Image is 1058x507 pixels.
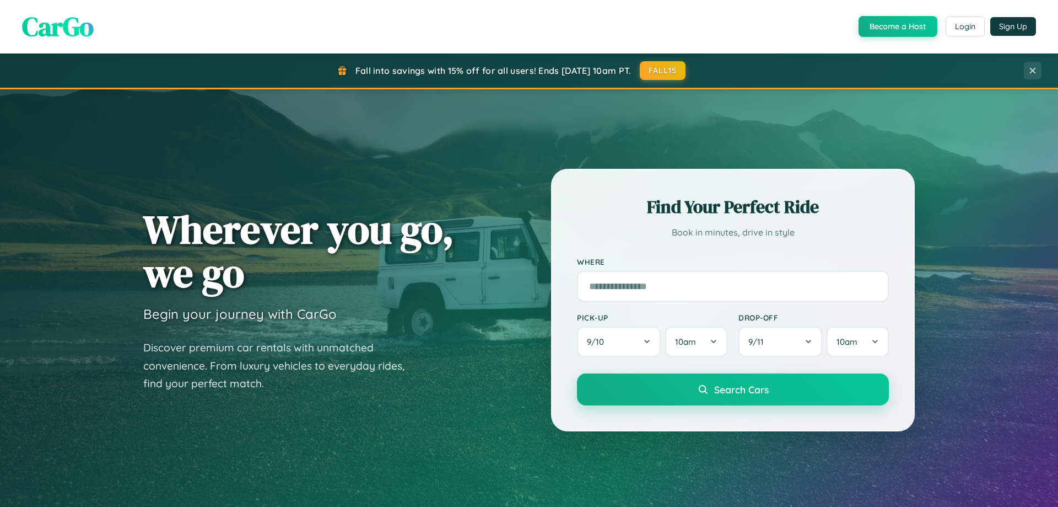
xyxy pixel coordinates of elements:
[640,61,686,80] button: FALL15
[714,383,769,396] span: Search Cars
[827,327,889,357] button: 10am
[946,17,985,36] button: Login
[143,339,419,393] p: Discover premium car rentals with unmatched convenience. From luxury vehicles to everyday rides, ...
[859,16,937,37] button: Become a Host
[738,313,889,322] label: Drop-off
[990,17,1036,36] button: Sign Up
[22,8,94,45] span: CarGo
[738,327,822,357] button: 9/11
[587,337,609,347] span: 9 / 10
[143,207,454,295] h1: Wherever you go, we go
[577,257,889,266] label: Where
[665,327,727,357] button: 10am
[675,337,696,347] span: 10am
[577,225,889,241] p: Book in minutes, drive in style
[355,65,631,76] span: Fall into savings with 15% off for all users! Ends [DATE] 10am PT.
[836,337,857,347] span: 10am
[577,313,727,322] label: Pick-up
[577,373,889,405] button: Search Cars
[143,306,337,322] h3: Begin your journey with CarGo
[577,195,889,219] h2: Find Your Perfect Ride
[748,337,769,347] span: 9 / 11
[577,327,661,357] button: 9/10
